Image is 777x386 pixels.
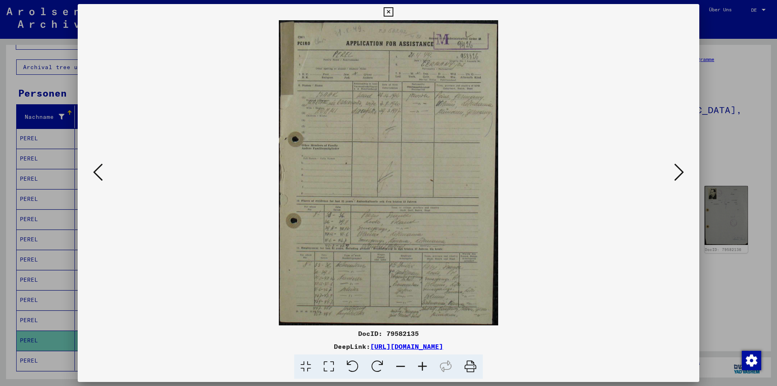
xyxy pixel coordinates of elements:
div: DeepLink: [78,342,699,351]
img: 001.jpg [105,20,672,325]
div: DocID: 79582135 [78,329,699,338]
a: [URL][DOMAIN_NAME] [370,342,443,350]
div: Zustimmung ändern [741,350,761,370]
img: Zustimmung ändern [742,351,761,370]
